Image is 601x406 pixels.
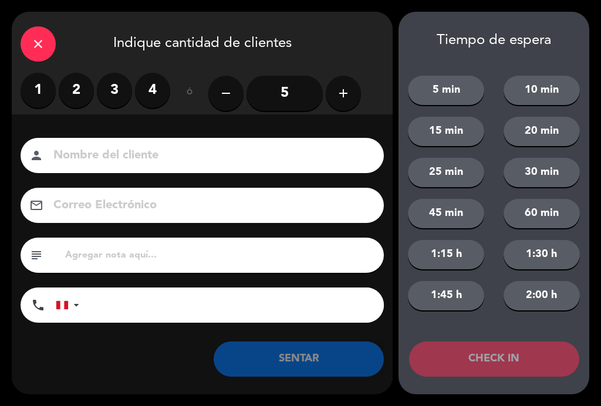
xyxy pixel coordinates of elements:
[97,73,132,108] label: 3
[399,32,589,49] div: Tiempo de espera
[52,195,369,216] input: Correo Electrónico
[56,288,83,322] div: Peru (Perú): +51
[21,73,56,108] label: 1
[408,117,484,146] button: 15 min
[408,199,484,228] button: 45 min
[408,240,484,269] button: 1:15 h
[31,298,45,312] i: phone
[504,117,580,146] button: 20 min
[504,240,580,269] button: 1:30 h
[214,341,384,377] button: SENTAR
[219,86,233,100] i: remove
[208,76,244,111] button: remove
[409,341,579,377] button: CHECK IN
[29,248,43,262] i: subject
[52,146,369,166] input: Nombre del cliente
[504,158,580,187] button: 30 min
[408,76,484,105] button: 5 min
[12,12,393,73] div: Indique cantidad de clientes
[504,281,580,310] button: 2:00 h
[29,198,43,212] i: email
[336,86,350,100] i: add
[170,73,208,114] div: ó
[29,148,43,163] i: person
[135,73,170,108] label: 4
[326,76,361,111] button: add
[408,158,484,187] button: 25 min
[59,73,94,108] label: 2
[408,281,484,310] button: 1:45 h
[31,37,45,51] i: close
[64,247,375,263] input: Agregar nota aquí...
[504,199,580,228] button: 60 min
[504,76,580,105] button: 10 min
